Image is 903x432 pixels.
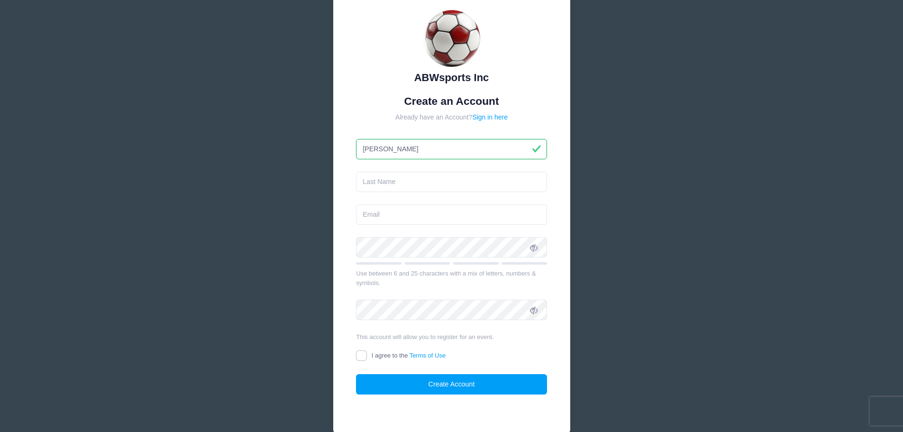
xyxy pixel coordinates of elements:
[356,269,547,287] div: Use between 6 and 25 characters with a mix of letters, numbers & symbols.
[356,70,547,85] div: ABWsports Inc
[356,172,547,192] input: Last Name
[356,95,547,108] h1: Create an Account
[372,352,446,359] span: I agree to the
[423,10,480,67] img: ABWsports Inc
[356,139,547,159] input: First Name
[472,113,508,121] a: Sign in here
[410,352,446,359] a: Terms of Use
[356,374,547,395] button: Create Account
[356,332,547,342] div: This account will allow you to register for an event.
[356,112,547,122] div: Already have an Account?
[356,204,547,225] input: Email
[356,350,367,361] input: I agree to theTerms of Use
